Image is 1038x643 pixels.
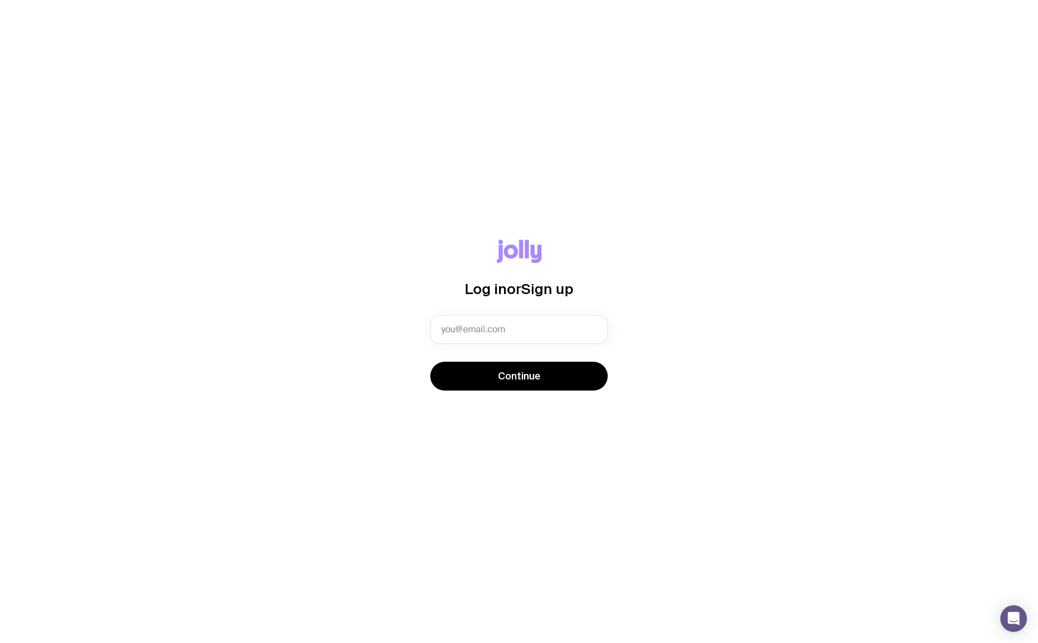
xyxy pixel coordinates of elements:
input: you@email.com [430,315,608,344]
span: Continue [498,369,541,383]
span: Sign up [521,281,573,297]
span: Log in [465,281,507,297]
keeper-lock: Open Keeper Popup [583,323,597,336]
button: Continue [430,362,608,391]
span: or [507,281,521,297]
div: Open Intercom Messenger [1000,605,1027,632]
